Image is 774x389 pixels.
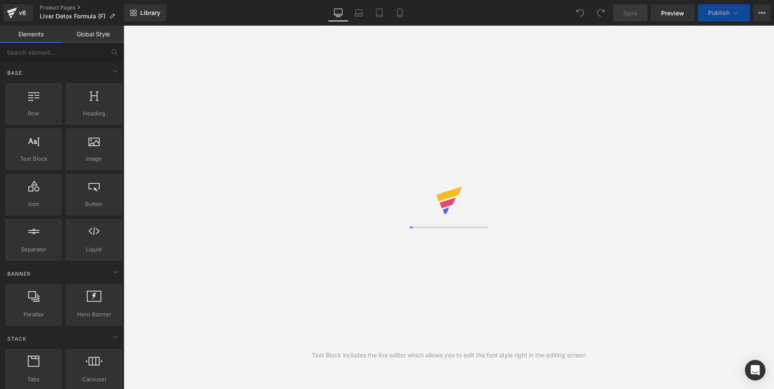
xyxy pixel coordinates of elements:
button: Publish [698,4,750,21]
a: Desktop [328,4,349,21]
span: Base [6,69,23,77]
span: Text Block [8,154,59,163]
button: More [753,4,771,21]
span: Image [68,154,120,163]
span: Hero Banner [68,310,120,319]
span: Save [623,9,637,18]
a: Tablet [369,4,390,21]
a: v6 [3,4,33,21]
a: Product Pages [40,4,124,11]
span: Preview [661,9,684,18]
span: Separator [8,245,59,254]
span: Banner [6,270,32,278]
span: Tabs [8,375,59,384]
button: Undo [572,4,589,21]
div: Text Block includes the live editor which allows you to edit the font style right in the editing ... [312,351,586,360]
a: Preview [651,4,694,21]
button: Redo [592,4,609,21]
span: Liver Detox Formula (F) [40,13,106,20]
span: Publish [708,9,730,16]
a: Global Style [62,26,124,43]
a: Laptop [349,4,369,21]
a: New Library [124,4,166,21]
span: Row [8,109,59,118]
div: v6 [17,7,28,18]
a: Mobile [390,4,410,21]
span: Carousel [68,375,120,384]
span: Library [140,9,160,17]
span: Button [68,200,120,209]
span: Icon [8,200,59,209]
span: Heading [68,109,120,118]
span: Liquid [68,245,120,254]
span: Parallax [8,310,59,319]
div: Open Intercom Messenger [745,360,765,380]
span: Stack [6,335,27,343]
